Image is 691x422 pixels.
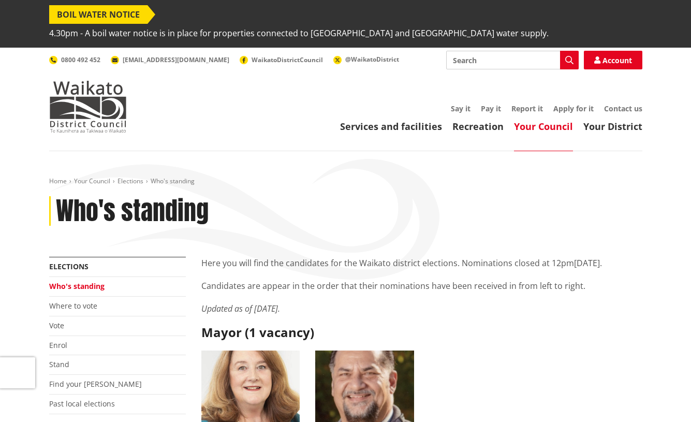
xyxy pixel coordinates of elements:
a: Stand [49,359,69,369]
a: Home [49,177,67,185]
input: Search input [446,51,579,69]
a: 0800 492 452 [49,55,100,64]
a: Where to vote [49,301,97,311]
a: Your Council [74,177,110,185]
a: Apply for it [553,104,594,113]
a: Who's standing [49,281,105,291]
a: Say it [451,104,471,113]
a: Enrol [49,340,67,350]
a: Account [584,51,642,69]
span: Who's standing [151,177,195,185]
a: Contact us [604,104,642,113]
span: @WaikatoDistrict [345,55,399,64]
span: 0800 492 452 [61,55,100,64]
a: Past local elections [49,399,115,409]
a: WaikatoDistrictCouncil [240,55,323,64]
a: Find your [PERSON_NAME] [49,379,142,389]
nav: breadcrumb [49,177,642,186]
p: Here you will find the candidates for the Waikato district elections. Nominations closed at 12pm[... [201,257,642,269]
strong: Mayor (1 vacancy) [201,324,314,341]
a: Your Council [514,120,573,133]
span: 4.30pm - A boil water notice is in place for properties connected to [GEOGRAPHIC_DATA] and [GEOGR... [49,24,549,42]
em: Updated as of [DATE]. [201,303,280,314]
a: Pay it [481,104,501,113]
a: Vote [49,321,64,330]
span: WaikatoDistrictCouncil [252,55,323,64]
a: Services and facilities [340,120,442,133]
a: Recreation [452,120,504,133]
a: Elections [117,177,143,185]
span: [EMAIL_ADDRESS][DOMAIN_NAME] [123,55,229,64]
a: Report it [511,104,543,113]
h1: Who's standing [56,196,209,226]
a: @WaikatoDistrict [333,55,399,64]
a: Elections [49,261,89,271]
a: Your District [583,120,642,133]
a: [EMAIL_ADDRESS][DOMAIN_NAME] [111,55,229,64]
p: Candidates are appear in the order that their nominations have been received in from left to right. [201,280,642,292]
span: BOIL WATER NOTICE [49,5,148,24]
img: Waikato District Council - Te Kaunihera aa Takiwaa o Waikato [49,81,127,133]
